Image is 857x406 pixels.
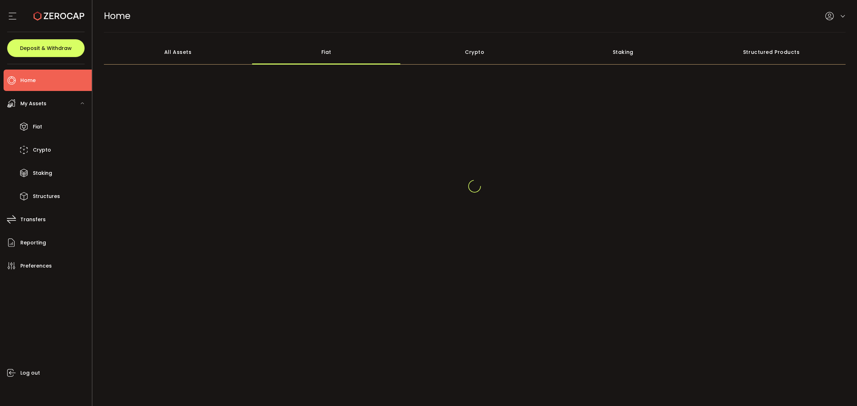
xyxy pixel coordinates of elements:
[252,40,401,65] div: Fiat
[20,261,52,271] span: Preferences
[20,368,40,378] span: Log out
[20,214,46,225] span: Transfers
[7,39,85,57] button: Deposit & Withdraw
[549,40,697,65] div: Staking
[20,98,46,109] span: My Assets
[33,122,42,132] span: Fiat
[33,145,51,155] span: Crypto
[20,75,36,86] span: Home
[33,168,52,178] span: Staking
[33,191,60,202] span: Structures
[104,10,130,22] span: Home
[20,46,72,51] span: Deposit & Withdraw
[104,40,252,65] div: All Assets
[697,40,846,65] div: Structured Products
[20,238,46,248] span: Reporting
[401,40,549,65] div: Crypto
